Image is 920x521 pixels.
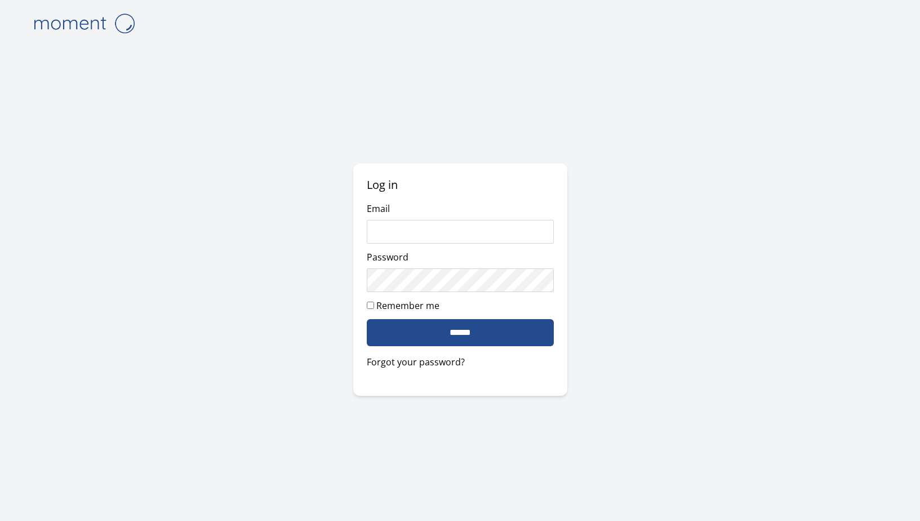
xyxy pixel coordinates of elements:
label: Password [367,251,408,263]
label: Email [367,202,390,215]
img: logo-4e3dc11c47720685a147b03b5a06dd966a58ff35d612b21f08c02c0306f2b779.png [28,9,140,38]
a: Forgot your password? [367,355,554,369]
h2: Log in [367,177,554,193]
label: Remember me [376,299,439,312]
